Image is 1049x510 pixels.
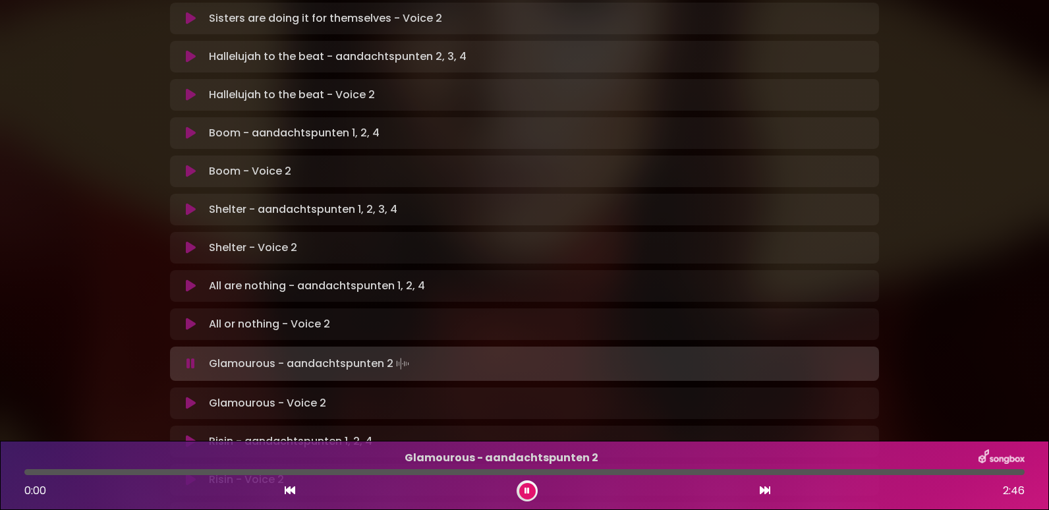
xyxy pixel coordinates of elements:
[209,49,871,65] p: Hallelujah to the beat - aandachtspunten 2, 3, 4
[209,395,871,411] p: Glamourous - Voice 2
[209,240,871,256] p: Shelter - Voice 2
[393,354,412,373] img: waveform4.gif
[978,449,1025,467] img: songbox-logo-white.png
[209,316,871,332] p: All or nothing - Voice 2
[209,278,871,294] p: All are nothing - aandachtspunten 1, 2, 4
[209,354,871,373] p: Glamourous - aandachtspunten 2
[209,87,871,103] p: Hallelujah to the beat - Voice 2
[209,125,871,141] p: Boom - aandachtspunten 1, 2, 4
[24,483,46,498] span: 0:00
[24,450,978,466] p: Glamourous - aandachtspunten 2
[209,434,871,449] p: Risin - aandachtspunten 1, 2, 4
[209,11,871,26] p: Sisters are doing it for themselves - Voice 2
[209,163,871,179] p: Boom - Voice 2
[209,202,871,217] p: Shelter - aandachtspunten 1, 2, 3, 4
[1003,483,1025,499] span: 2:46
